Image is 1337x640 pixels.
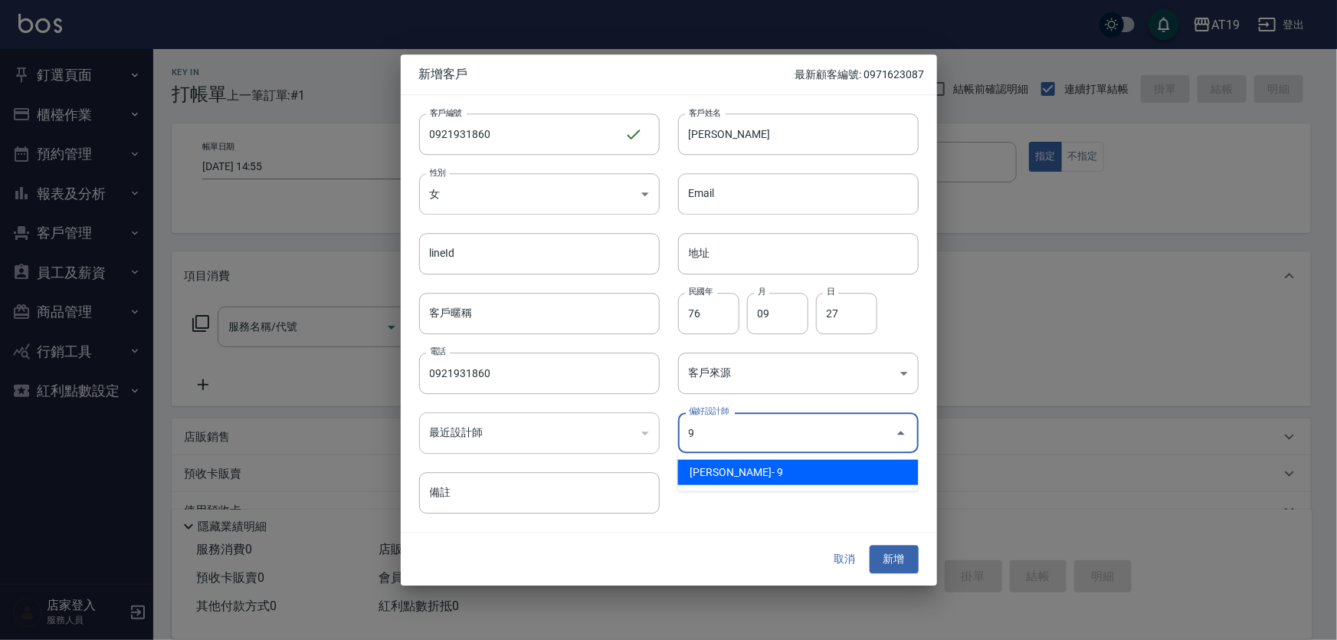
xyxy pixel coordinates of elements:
p: 最新顧客編號: 0971623087 [795,67,924,83]
label: 性別 [430,166,446,178]
span: 新增客戶 [419,67,795,82]
button: Close [889,421,913,445]
button: 取消 [821,546,870,574]
button: 新增 [870,546,919,574]
label: 電話 [430,346,446,357]
label: 偏好設計師 [689,405,729,417]
label: 日 [827,286,834,297]
div: 女 [419,173,660,215]
label: 客戶編號 [430,107,462,118]
label: 民國年 [689,286,713,297]
label: 月 [758,286,765,297]
li: [PERSON_NAME]- 9 [678,460,919,485]
label: 客戶姓名 [689,107,721,118]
